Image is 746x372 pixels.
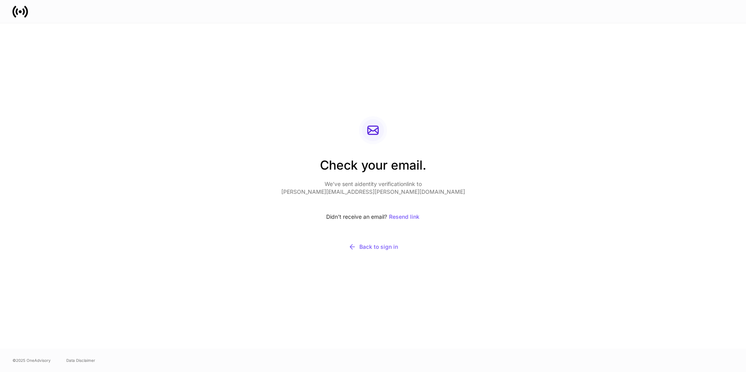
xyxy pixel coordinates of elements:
[389,208,420,225] button: Resend link
[281,180,465,196] p: We’ve sent a identity verification link to [PERSON_NAME][EMAIL_ADDRESS][PERSON_NAME][DOMAIN_NAME]
[66,357,95,363] a: Data Disclaimer
[389,214,419,220] div: Resend link
[281,238,465,256] button: Back to sign in
[281,208,465,225] div: Didn’t receive an email?
[348,243,398,251] div: Back to sign in
[281,157,465,180] h2: Check your email.
[12,357,51,363] span: © 2025 OneAdvisory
